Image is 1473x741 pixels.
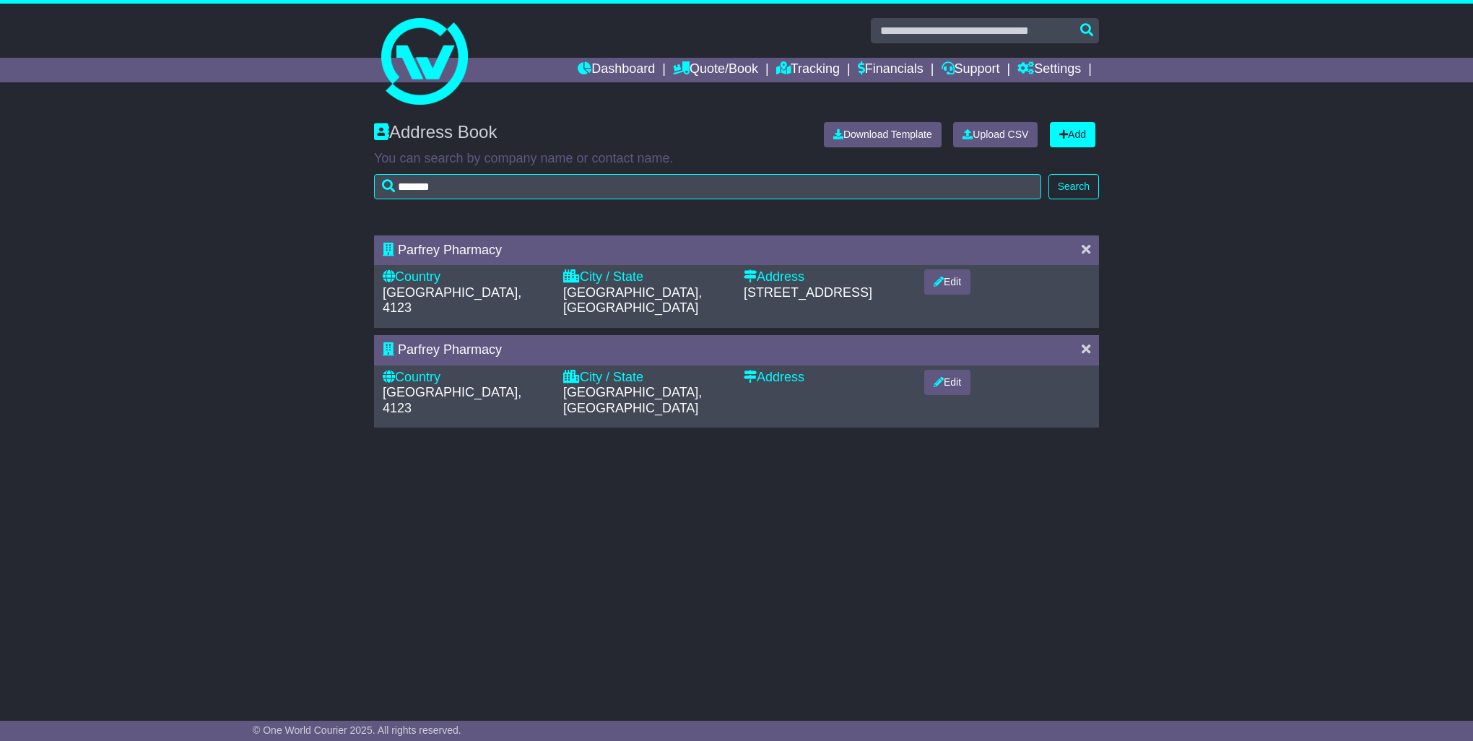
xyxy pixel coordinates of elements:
[744,370,910,386] div: Address
[824,122,942,147] a: Download Template
[1050,122,1095,147] a: Add
[383,269,549,285] div: Country
[383,370,549,386] div: Country
[744,285,872,300] span: [STREET_ADDRESS]
[673,58,758,82] a: Quote/Book
[253,724,461,736] span: © One World Courier 2025. All rights reserved.
[563,370,729,386] div: City / State
[776,58,840,82] a: Tracking
[367,122,813,147] div: Address Book
[953,122,1038,147] a: Upload CSV
[942,58,1000,82] a: Support
[1048,174,1099,199] button: Search
[924,269,970,295] button: Edit
[398,342,502,357] span: Parfrey Pharmacy
[578,58,655,82] a: Dashboard
[383,385,521,415] span: [GEOGRAPHIC_DATA], 4123
[858,58,924,82] a: Financials
[924,370,970,395] button: Edit
[398,243,502,257] span: Parfrey Pharmacy
[374,151,1099,167] p: You can search by company name or contact name.
[1017,58,1081,82] a: Settings
[563,269,729,285] div: City / State
[563,385,702,415] span: [GEOGRAPHIC_DATA], [GEOGRAPHIC_DATA]
[563,285,702,316] span: [GEOGRAPHIC_DATA], [GEOGRAPHIC_DATA]
[383,285,521,316] span: [GEOGRAPHIC_DATA], 4123
[744,269,910,285] div: Address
